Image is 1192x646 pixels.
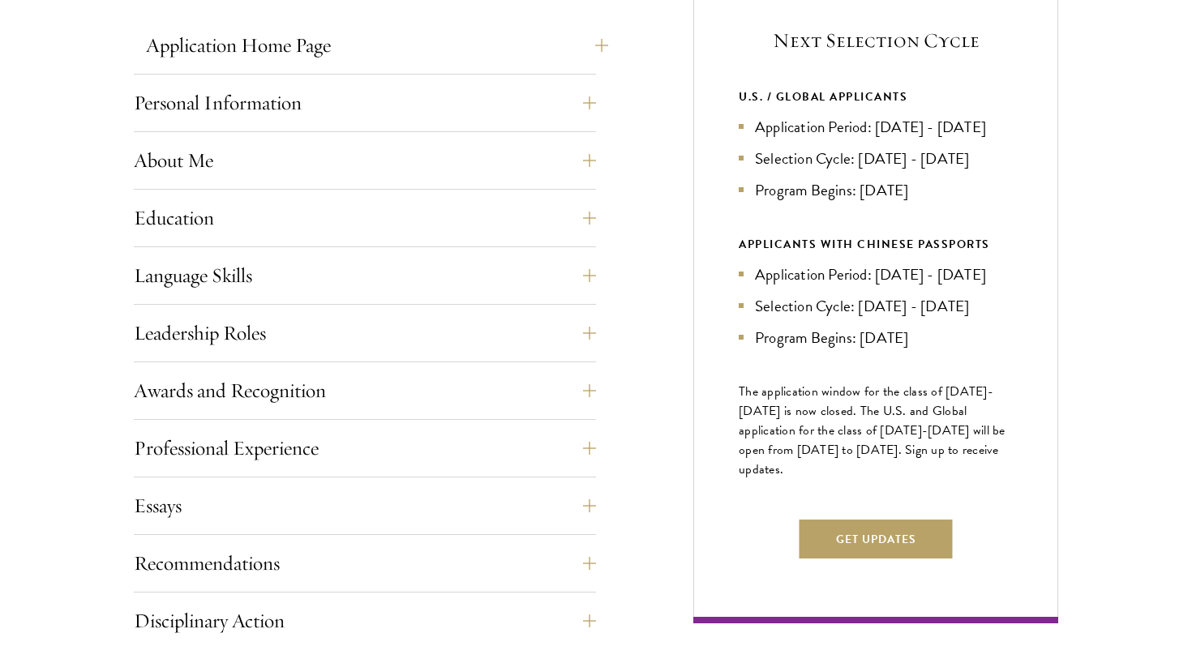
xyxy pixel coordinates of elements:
[134,429,596,468] button: Professional Experience
[739,382,1005,479] span: The application window for the class of [DATE]-[DATE] is now closed. The U.S. and Global applicat...
[134,256,596,295] button: Language Skills
[134,486,596,525] button: Essays
[134,314,596,353] button: Leadership Roles
[134,371,596,410] button: Awards and Recognition
[739,178,1013,202] li: Program Begins: [DATE]
[134,601,596,640] button: Disciplinary Action
[739,87,1013,107] div: U.S. / GLOBAL APPLICANTS
[739,27,1013,54] h5: Next Selection Cycle
[146,26,608,65] button: Application Home Page
[134,83,596,122] button: Personal Information
[134,544,596,583] button: Recommendations
[739,263,1013,286] li: Application Period: [DATE] - [DATE]
[739,326,1013,349] li: Program Begins: [DATE]
[739,234,1013,255] div: APPLICANTS WITH CHINESE PASSPORTS
[739,294,1013,318] li: Selection Cycle: [DATE] - [DATE]
[739,115,1013,139] li: Application Period: [DATE] - [DATE]
[800,520,953,558] button: Get Updates
[134,141,596,180] button: About Me
[134,199,596,237] button: Education
[739,147,1013,170] li: Selection Cycle: [DATE] - [DATE]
